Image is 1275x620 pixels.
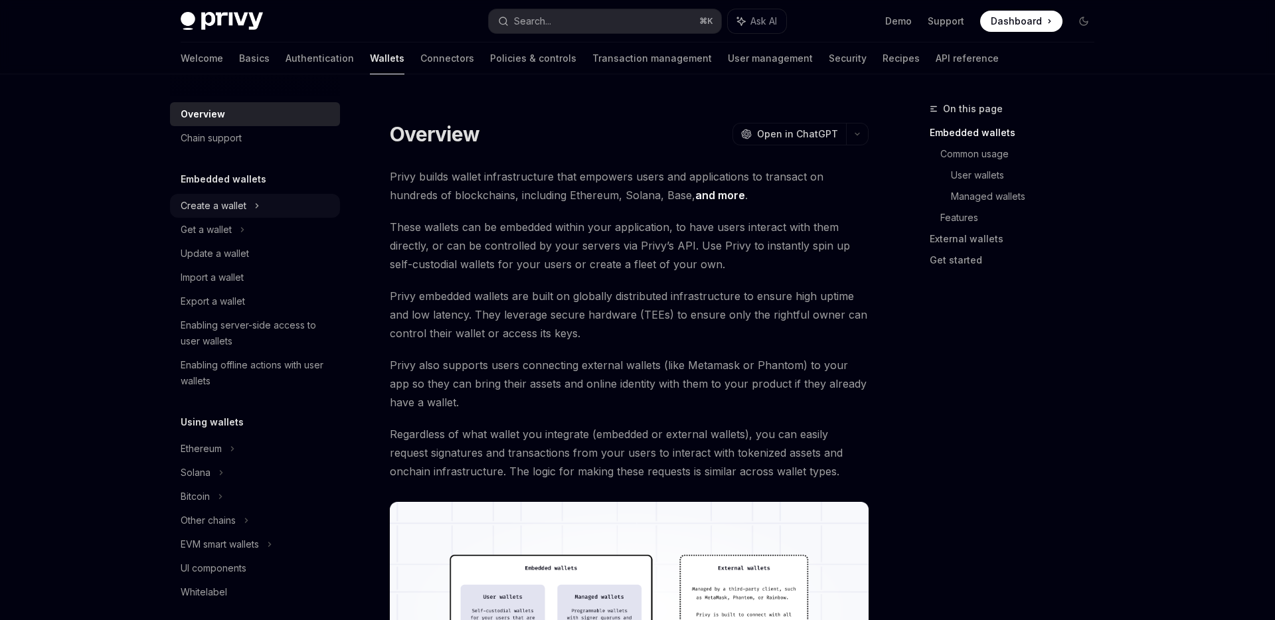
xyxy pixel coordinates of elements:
[181,12,263,31] img: dark logo
[943,101,1003,117] span: On this page
[170,266,340,289] a: Import a wallet
[980,11,1062,32] a: Dashboard
[728,42,813,74] a: User management
[181,246,249,262] div: Update a wallet
[181,171,266,187] h5: Embedded wallets
[181,441,222,457] div: Ethereum
[181,465,211,481] div: Solana
[829,42,867,74] a: Security
[514,13,551,29] div: Search...
[181,293,245,309] div: Export a wallet
[420,42,474,74] a: Connectors
[181,584,227,600] div: Whitelabel
[940,207,1105,228] a: Features
[370,42,404,74] a: Wallets
[490,42,576,74] a: Policies & controls
[170,289,340,313] a: Export a wallet
[936,42,999,74] a: API reference
[991,15,1042,28] span: Dashboard
[390,356,869,412] span: Privy also supports users connecting external wallets (like Metamask or Phantom) to your app so t...
[592,42,712,74] a: Transaction management
[940,143,1105,165] a: Common usage
[181,198,246,214] div: Create a wallet
[489,9,721,33] button: Search...⌘K
[1073,11,1094,32] button: Toggle dark mode
[732,123,846,145] button: Open in ChatGPT
[181,512,236,528] div: Other chains
[390,218,869,273] span: These wallets can be embedded within your application, to have users interact with them directly,...
[170,580,340,604] a: Whitelabel
[181,560,246,576] div: UI components
[928,15,964,28] a: Support
[286,42,354,74] a: Authentication
[181,489,210,504] div: Bitcoin
[930,228,1105,250] a: External wallets
[181,317,332,349] div: Enabling server-side access to user wallets
[930,250,1105,271] a: Get started
[181,130,242,146] div: Chain support
[699,16,713,27] span: ⌘ K
[390,122,479,146] h1: Overview
[757,127,838,141] span: Open in ChatGPT
[181,222,232,238] div: Get a wallet
[181,106,225,122] div: Overview
[181,42,223,74] a: Welcome
[930,122,1105,143] a: Embedded wallets
[170,353,340,393] a: Enabling offline actions with user wallets
[750,15,777,28] span: Ask AI
[181,536,259,552] div: EVM smart wallets
[883,42,920,74] a: Recipes
[885,15,912,28] a: Demo
[181,414,244,430] h5: Using wallets
[181,270,244,285] div: Import a wallet
[170,556,340,580] a: UI components
[951,165,1105,186] a: User wallets
[695,189,745,202] a: and more
[390,287,869,343] span: Privy embedded wallets are built on globally distributed infrastructure to ensure high uptime and...
[170,242,340,266] a: Update a wallet
[170,126,340,150] a: Chain support
[181,357,332,389] div: Enabling offline actions with user wallets
[728,9,786,33] button: Ask AI
[170,102,340,126] a: Overview
[951,186,1105,207] a: Managed wallets
[390,167,869,204] span: Privy builds wallet infrastructure that empowers users and applications to transact on hundreds o...
[239,42,270,74] a: Basics
[390,425,869,481] span: Regardless of what wallet you integrate (embedded or external wallets), you can easily request si...
[170,313,340,353] a: Enabling server-side access to user wallets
